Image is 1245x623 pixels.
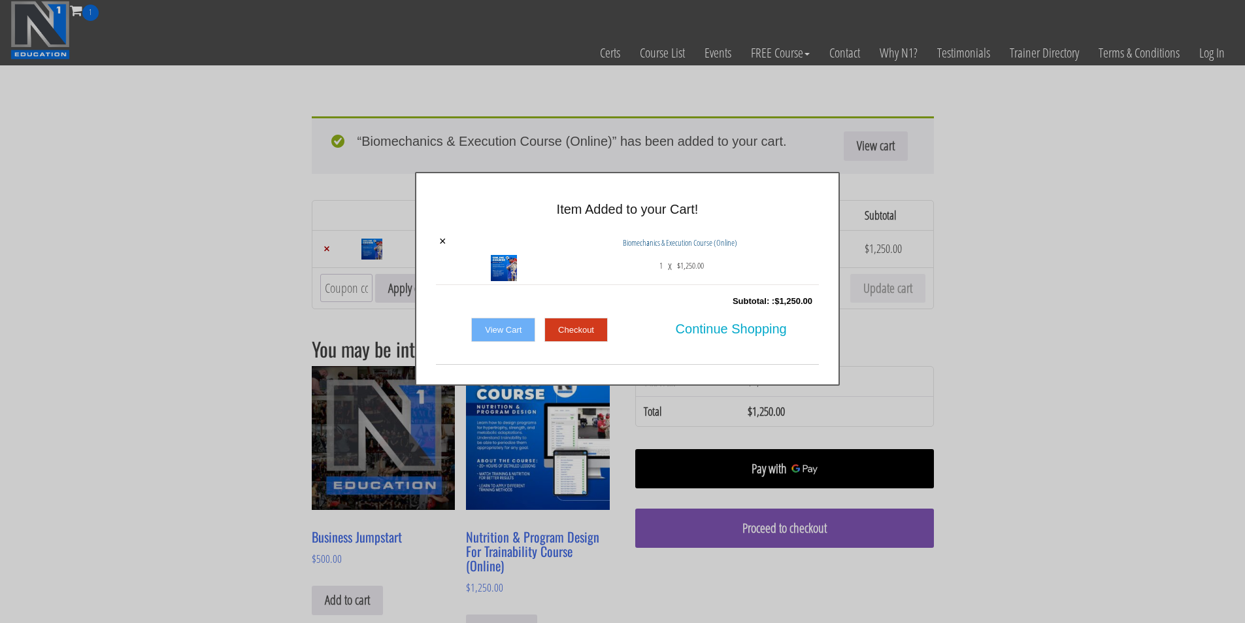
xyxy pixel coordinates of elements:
span: Item Added to your Cart! [557,202,699,216]
p: x [668,255,672,276]
bdi: 1,250.00 [774,296,812,306]
span: $ [774,296,779,306]
bdi: 1,250.00 [677,260,704,271]
span: 1 [659,255,663,276]
a: Biomechanics & Execution Course (Online) [623,237,737,248]
span: $ [677,260,680,271]
img: Biomechanics & Execution Course (Online) [491,255,517,281]
div: Subtotal: : [436,288,819,314]
span: Continue Shopping [676,315,787,343]
a: View Cart [471,318,535,343]
a: × [439,235,446,247]
a: Checkout [544,318,608,343]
